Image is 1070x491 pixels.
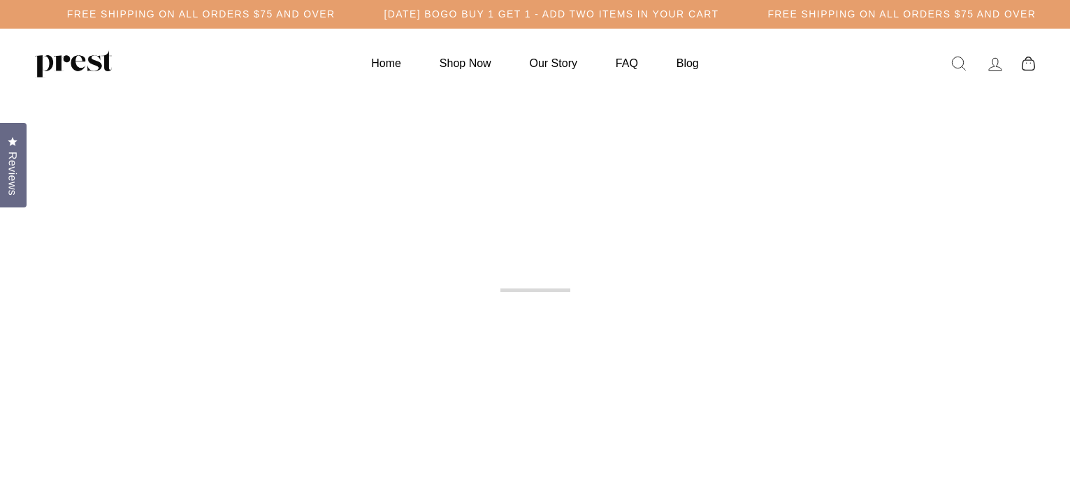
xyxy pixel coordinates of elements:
img: PREST ORGANICS [35,50,112,78]
span: Reviews [3,152,22,196]
ul: Primary [354,50,716,77]
h5: Free Shipping on all orders $75 and over [767,8,1036,20]
a: Blog [659,50,716,77]
h5: Free Shipping on all orders $75 and over [67,8,335,20]
a: Shop Now [422,50,509,77]
h5: [DATE] BOGO BUY 1 GET 1 - ADD TWO ITEMS IN YOUR CART [384,8,719,20]
a: FAQ [598,50,656,77]
a: Our Story [512,50,595,77]
a: Home [354,50,419,77]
